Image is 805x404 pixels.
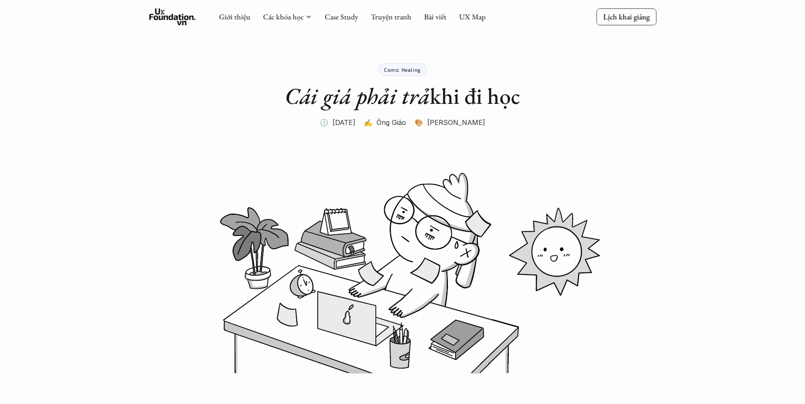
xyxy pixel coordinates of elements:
[320,116,355,129] p: 🕔 [DATE]
[415,116,485,129] p: 🎨 [PERSON_NAME]
[364,116,406,129] p: ✍️ Ông Giáo
[285,82,520,110] h1: khi đi học
[424,12,446,22] a: Bài viết
[285,81,430,111] em: Cái giá phải trả
[459,12,486,22] a: UX Map
[263,12,303,22] a: Các khóa học
[325,12,358,22] a: Case Study
[596,8,656,25] a: Lịch khai giảng
[603,12,649,22] p: Lịch khai giảng
[371,12,411,22] a: Truyện tranh
[219,12,250,22] a: Giới thiệu
[384,67,421,73] p: Comic Healing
